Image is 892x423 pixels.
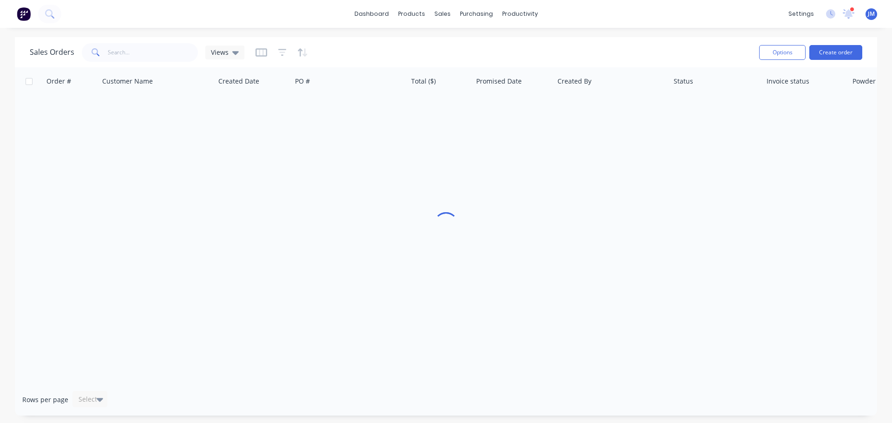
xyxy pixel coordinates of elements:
[784,7,819,21] div: settings
[79,395,103,404] div: Select...
[17,7,31,21] img: Factory
[30,48,74,57] h1: Sales Orders
[759,45,806,60] button: Options
[350,7,394,21] a: dashboard
[46,77,71,86] div: Order #
[674,77,693,86] div: Status
[476,77,522,86] div: Promised Date
[868,10,875,18] span: JM
[498,7,543,21] div: productivity
[809,45,862,60] button: Create order
[394,7,430,21] div: products
[430,7,455,21] div: sales
[557,77,591,86] div: Created By
[22,395,68,404] span: Rows per page
[108,43,198,62] input: Search...
[211,47,229,57] span: Views
[295,77,310,86] div: PO #
[218,77,259,86] div: Created Date
[411,77,436,86] div: Total ($)
[767,77,809,86] div: Invoice status
[102,77,153,86] div: Customer Name
[455,7,498,21] div: purchasing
